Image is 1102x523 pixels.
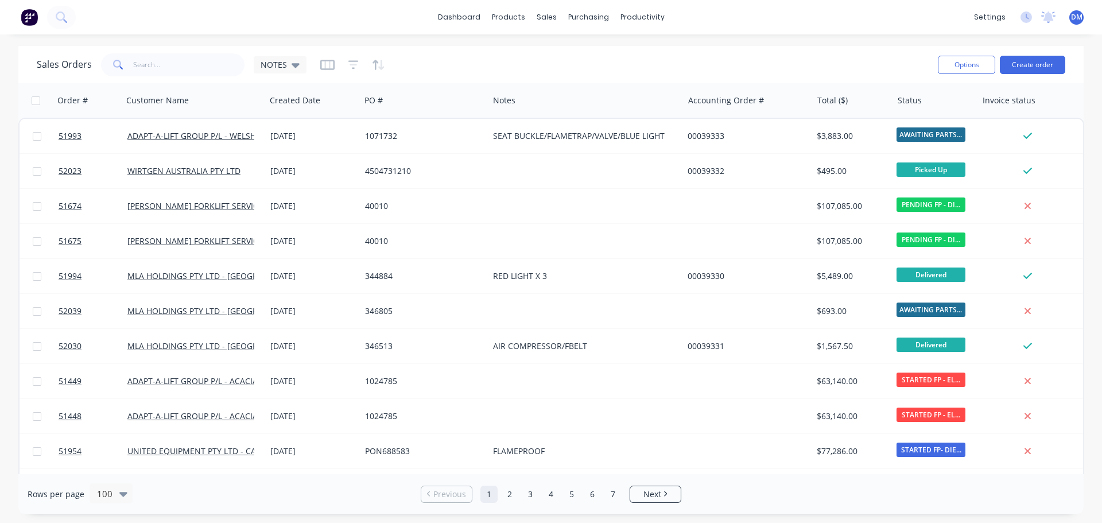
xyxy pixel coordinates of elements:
[59,469,127,503] a: 51676
[817,200,884,212] div: $107,085.00
[688,270,802,282] div: 00039330
[688,95,764,106] div: Accounting Order #
[365,235,478,247] div: 40010
[270,95,320,106] div: Created Date
[127,340,306,351] a: MLA HOLDINGS PTY LTD - [GEOGRAPHIC_DATA]
[630,489,681,500] a: Next page
[493,445,669,457] div: FLAMEPROOF
[59,224,127,258] a: 51675
[1071,12,1082,22] span: DM
[817,130,884,142] div: $3,883.00
[59,399,127,433] a: 51448
[365,340,478,352] div: 346513
[416,486,686,503] ul: Pagination
[817,235,884,247] div: $107,085.00
[493,340,669,352] div: AIR COMPRESSOR/FBELT
[421,489,472,500] a: Previous page
[501,486,518,503] a: Page 2
[531,9,562,26] div: sales
[270,270,356,282] div: [DATE]
[898,95,922,106] div: Status
[59,189,127,223] a: 51674
[817,270,884,282] div: $5,489.00
[486,9,531,26] div: products
[365,375,478,387] div: 1024785
[59,130,82,142] span: 51993
[817,445,884,457] div: $77,286.00
[493,95,515,106] div: Notes
[127,165,240,176] a: WIRTGEN AUSTRALIA PTY LTD
[897,162,965,177] span: Picked Up
[983,95,1035,106] div: Invoice status
[432,9,486,26] a: dashboard
[493,270,669,282] div: RED LIGHT X 3
[897,303,965,317] span: AWAITING PARTS ...
[897,233,965,247] span: PENDING FP - DI...
[270,235,356,247] div: [DATE]
[59,270,82,282] span: 51994
[897,268,965,282] span: Delivered
[433,489,466,500] span: Previous
[480,486,498,503] a: Page 1 is your current page
[59,410,82,422] span: 51448
[59,375,82,387] span: 51449
[59,340,82,352] span: 52030
[584,486,601,503] a: Page 6
[59,235,82,247] span: 51675
[270,305,356,317] div: [DATE]
[127,235,354,246] a: [PERSON_NAME] FORKLIFT SERVICES - [GEOGRAPHIC_DATA]
[365,445,478,457] div: PON688583
[28,489,84,500] span: Rows per page
[270,340,356,352] div: [DATE]
[270,200,356,212] div: [DATE]
[615,9,670,26] div: productivity
[643,489,661,500] span: Next
[897,408,965,422] span: STARTED FP - EL...
[59,259,127,293] a: 51994
[127,200,354,211] a: [PERSON_NAME] FORKLIFT SERVICES - [GEOGRAPHIC_DATA]
[897,127,965,142] span: AWAITING PARTS ...
[127,305,306,316] a: MLA HOLDINGS PTY LTD - [GEOGRAPHIC_DATA]
[562,9,615,26] div: purchasing
[364,95,383,106] div: PO #
[688,340,802,352] div: 00039331
[59,154,127,188] a: 52023
[542,486,560,503] a: Page 4
[59,305,82,317] span: 52039
[59,119,127,153] a: 51993
[270,410,356,422] div: [DATE]
[817,305,884,317] div: $693.00
[688,130,802,142] div: 00039333
[270,445,356,457] div: [DATE]
[127,445,271,456] a: UNITED EQUIPMENT PTY LTD - CAVAN
[133,53,245,76] input: Search...
[365,305,478,317] div: 346805
[270,165,356,177] div: [DATE]
[897,373,965,387] span: STARTED FP - EL...
[21,9,38,26] img: Factory
[938,56,995,74] button: Options
[270,130,356,142] div: [DATE]
[59,329,127,363] a: 52030
[126,95,189,106] div: Customer Name
[261,59,287,71] span: NOTES
[127,410,284,421] a: ADAPT-A-LIFT GROUP P/L - ACACIA RIDGE
[127,375,284,386] a: ADAPT-A-LIFT GROUP P/L - ACACIA RIDGE
[817,165,884,177] div: $495.00
[365,270,478,282] div: 344884
[59,294,127,328] a: 52039
[493,130,669,142] div: SEAT BUCKLE/FLAMETRAP/VALVE/BLUE LIGHT
[968,9,1011,26] div: settings
[688,165,802,177] div: 00039332
[604,486,622,503] a: Page 7
[563,486,580,503] a: Page 5
[1000,56,1065,74] button: Create order
[59,434,127,468] a: 51954
[37,59,92,70] h1: Sales Orders
[365,410,478,422] div: 1024785
[59,200,82,212] span: 51674
[127,130,277,141] a: ADAPT-A-LIFT GROUP P/L - WELSHPOOL
[57,95,88,106] div: Order #
[897,443,965,457] span: STARTED FP- DIE...
[59,445,82,457] span: 51954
